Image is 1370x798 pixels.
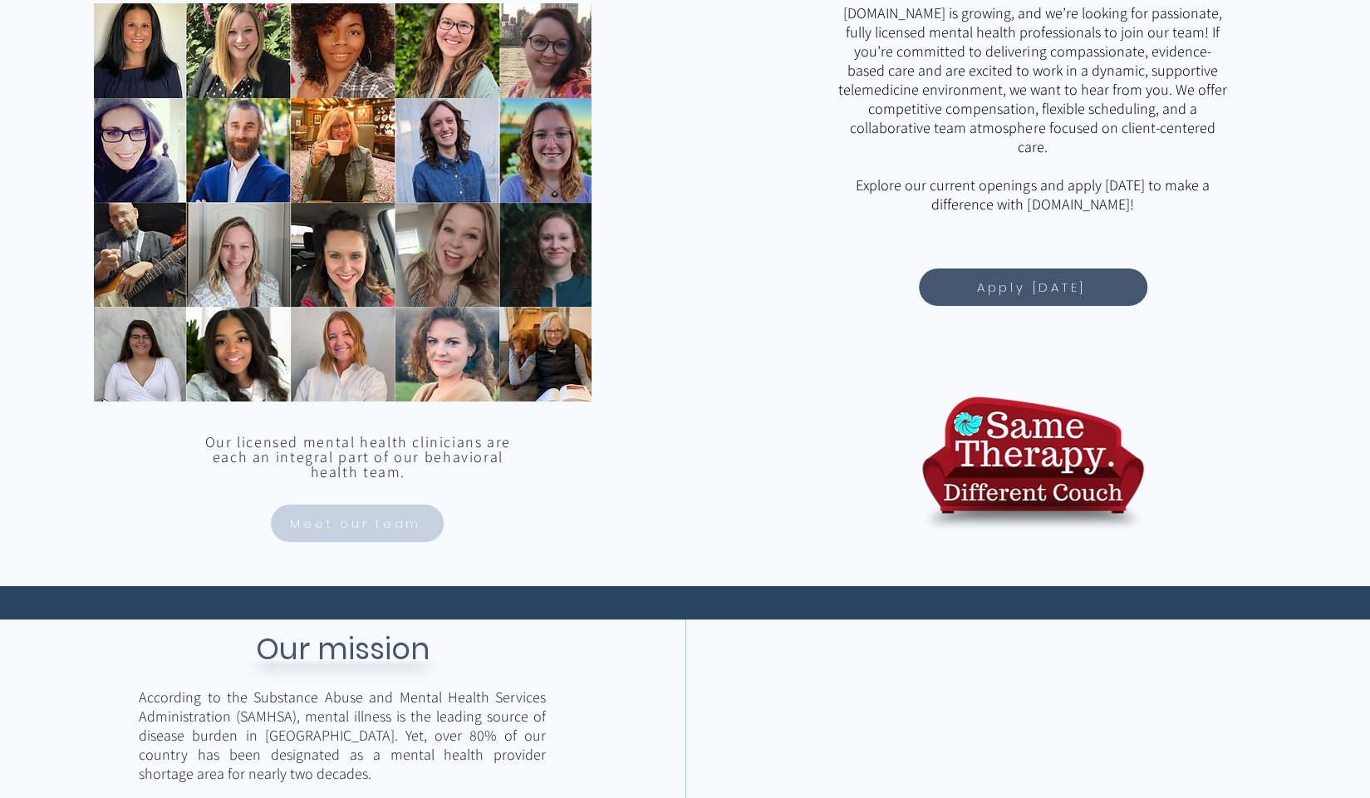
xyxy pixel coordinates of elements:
[197,626,488,670] h3: Our mission
[921,382,1145,542] img: TelebehavioralHealth.US Logo
[139,687,546,782] span: According to the Substance Abuse and Mental Health Services Administration (SAMHSA), mental illne...
[977,278,1086,297] span: Apply [DATE]
[838,3,1227,156] span: [DOMAIN_NAME] is growing, and we’re looking for passionate, fully licensed mental health professi...
[290,514,421,533] span: Meet our team
[856,175,1209,214] span: Explore our current openings and apply [DATE] to make a difference with [DOMAIN_NAME]!
[94,3,592,401] img: Homepage Collage.png
[205,432,511,481] span: Our licensed mental health clinicians are each an integral part of our behavioral health team.
[271,505,444,542] a: Meet our team
[919,268,1147,306] a: Apply Today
